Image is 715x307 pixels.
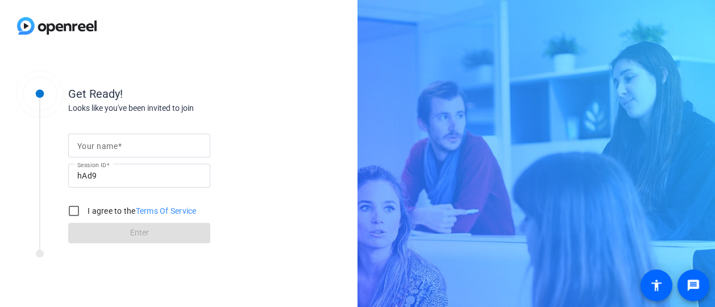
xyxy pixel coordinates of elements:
[77,142,118,151] mat-label: Your name
[650,279,663,292] mat-icon: accessibility
[85,205,197,217] label: I agree to the
[68,102,296,114] div: Looks like you've been invited to join
[68,85,296,102] div: Get Ready!
[136,206,197,215] a: Terms Of Service
[687,279,700,292] mat-icon: message
[77,161,106,168] mat-label: Session ID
